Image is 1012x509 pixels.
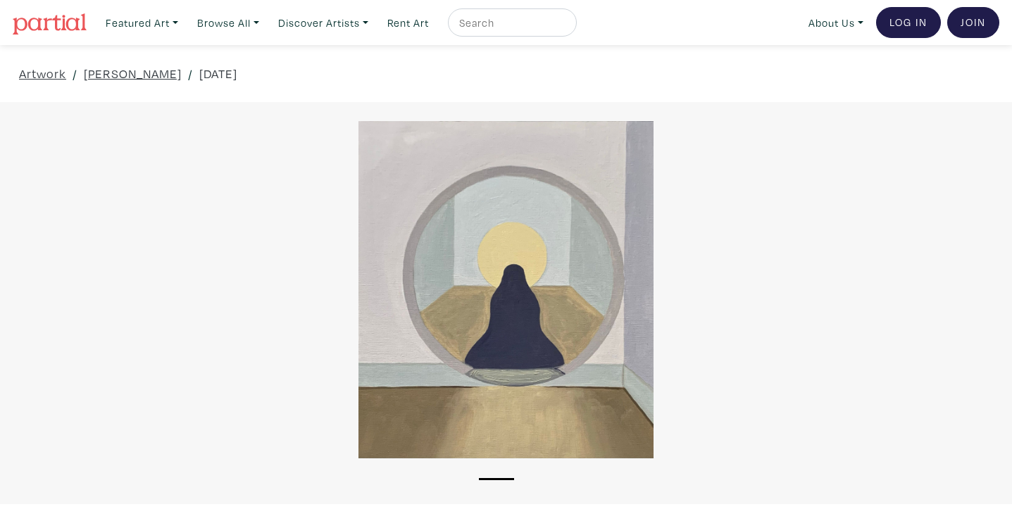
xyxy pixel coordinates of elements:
a: Featured Art [99,8,185,37]
a: About Us [802,8,870,37]
a: Rent Art [381,8,435,37]
a: Join [947,7,999,38]
button: 1 of 1 [479,478,514,480]
a: Artwork [19,64,66,83]
span: / [73,64,77,83]
a: Discover Artists [272,8,375,37]
a: [DATE] [199,64,237,83]
a: Browse All [191,8,266,37]
input: Search [458,14,563,32]
a: [PERSON_NAME] [84,64,182,83]
span: / [188,64,193,83]
a: Log In [876,7,941,38]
